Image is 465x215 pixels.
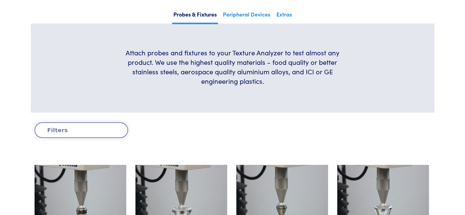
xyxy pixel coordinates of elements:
[222,9,271,23] a: Peripheral Devices
[118,48,347,86] h6: Attach probes and fixtures to your Texture Analyzer to test almost any product. We use the highes...
[172,9,218,24] a: Probes & Fixtures
[275,9,293,23] a: Extras
[35,122,128,138] button: Filters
